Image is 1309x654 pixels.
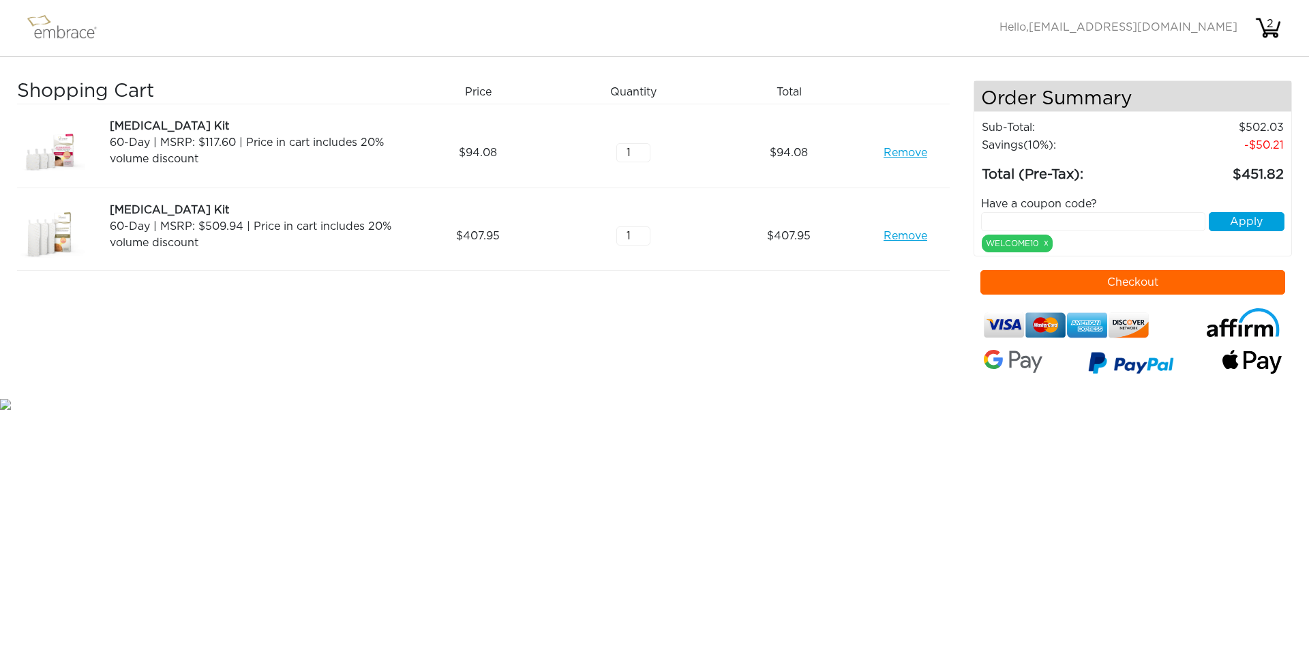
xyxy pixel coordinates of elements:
td: 451.82 [1148,154,1284,185]
div: [MEDICAL_DATA] Kit [110,202,395,218]
button: Checkout [980,270,1286,295]
a: Remove [884,145,927,161]
span: Hello, [999,22,1237,33]
span: 94.08 [770,145,808,161]
div: [MEDICAL_DATA] Kit [110,118,395,134]
div: Have a coupon code? [971,196,1295,212]
span: 407.95 [456,228,500,244]
img: Google-Pay-Logo.svg [984,350,1043,373]
a: x [1044,237,1049,249]
td: 502.03 [1148,119,1284,136]
img: affirm-logo.svg [1205,308,1282,338]
div: Total [717,80,872,104]
img: paypal-v3.png [1088,347,1174,383]
button: Apply [1209,212,1284,231]
td: 50.21 [1148,136,1284,154]
span: Quantity [610,84,657,100]
div: 60-Day | MSRP: $117.60 | Price in cart includes 20% volume discount [110,134,395,167]
img: 3dae449a-8dcd-11e7-960f-02e45ca4b85b.jpeg [17,118,85,188]
span: [EMAIL_ADDRESS][DOMAIN_NAME] [1029,22,1237,33]
img: cart [1254,14,1282,42]
div: 60-Day | MSRP: $509.94 | Price in cart includes 20% volume discount [110,218,395,251]
a: 2 [1254,22,1282,33]
img: credit-cards.png [984,308,1149,342]
div: 2 [1257,16,1284,32]
span: 407.95 [767,228,811,244]
div: Price [406,80,561,104]
img: a09f5d18-8da6-11e7-9c79-02e45ca4b85b.jpeg [17,202,85,270]
div: WELCOME10 [982,235,1053,252]
img: fullApplePay.png [1222,350,1282,374]
h3: Shopping Cart [17,80,395,104]
h4: Order Summary [974,81,1292,112]
span: (10%) [1023,140,1053,151]
td: Sub-Total: [981,119,1148,136]
a: Remove [884,228,927,244]
td: Savings : [981,136,1148,154]
span: 94.08 [459,145,497,161]
img: logo.png [24,11,112,45]
td: Total (Pre-Tax): [981,154,1148,185]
